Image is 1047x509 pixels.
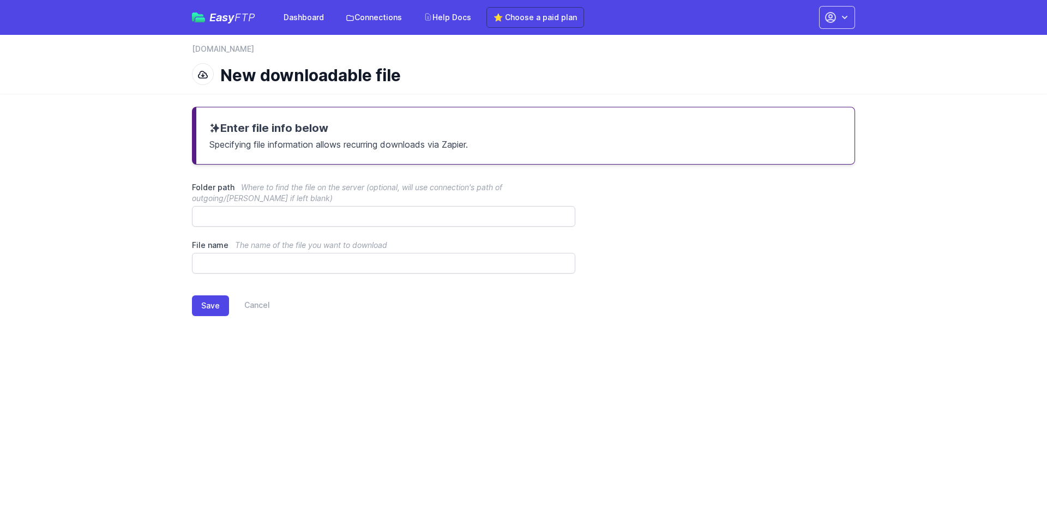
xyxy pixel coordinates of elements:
a: ⭐ Choose a paid plan [486,7,584,28]
a: Dashboard [277,8,330,27]
span: The name of the file you want to download [235,240,387,250]
p: Specifying file information allows recurring downloads via Zapier. [209,136,841,151]
h3: Enter file info below [209,120,841,136]
a: [DOMAIN_NAME] [192,44,254,54]
label: Folder path [192,182,575,204]
h1: New downloadable file [220,65,846,85]
a: EasyFTP [192,12,255,23]
label: File name [192,240,575,251]
nav: Breadcrumb [192,44,855,61]
a: Help Docs [417,8,478,27]
img: easyftp_logo.png [192,13,205,22]
a: Cancel [229,295,270,316]
span: Easy [209,12,255,23]
span: FTP [234,11,255,24]
a: Connections [339,8,408,27]
span: Where to find the file on the server (optional, will use connection's path of outgoing/[PERSON_NA... [192,183,502,203]
button: Save [192,295,229,316]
